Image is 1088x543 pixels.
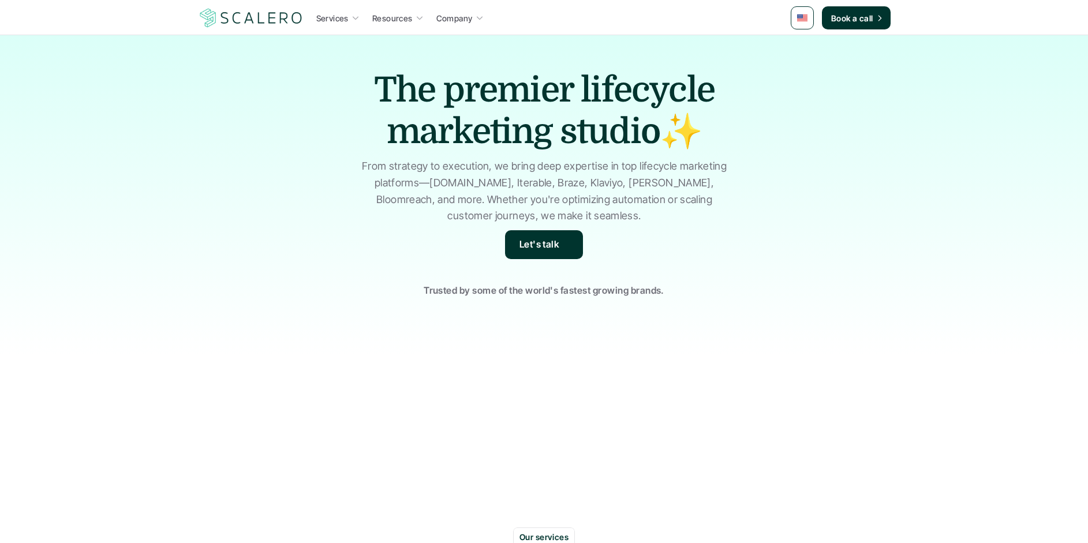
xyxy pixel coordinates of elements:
p: Company [436,12,473,24]
p: Let's talk [519,237,560,252]
p: Book a call [831,12,873,24]
a: Scalero company logo [198,8,304,28]
p: From strategy to execution, we bring deep expertise in top lifecycle marketing platforms—[DOMAIN_... [357,158,732,224]
img: Scalero company logo [198,7,304,29]
p: Our services [519,531,569,543]
a: Book a call [822,6,891,29]
h1: The premier lifecycle marketing studio✨ [342,69,746,152]
p: Services [316,12,349,24]
iframe: gist-messenger-bubble-iframe [1049,504,1076,531]
a: Let's talk [505,230,584,259]
p: Resources [372,12,413,24]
